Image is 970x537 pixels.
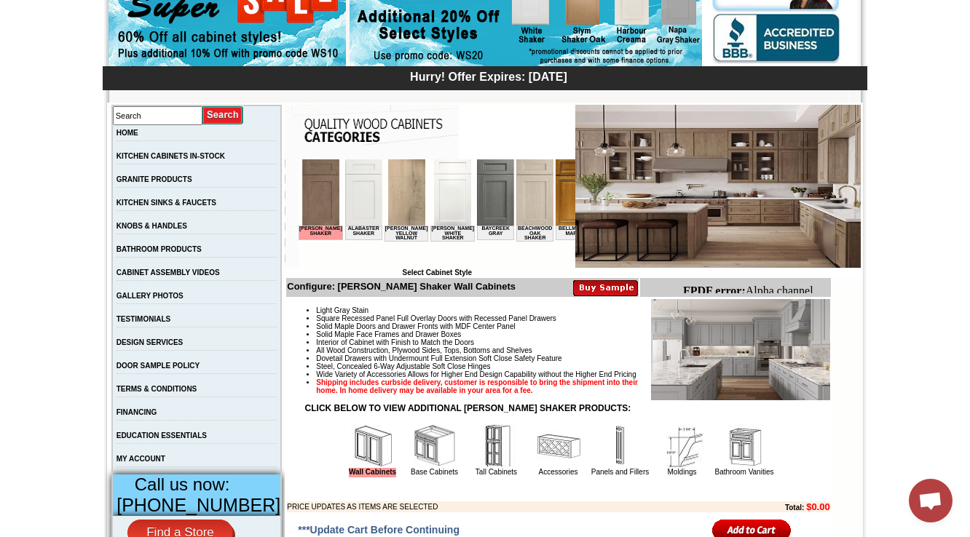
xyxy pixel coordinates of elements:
img: Base Cabinets [413,424,457,468]
span: Light Gray Stain [316,306,368,314]
b: Configure: [PERSON_NAME] Shaker Wall Cabinets [287,281,516,292]
a: KNOBS & HANDLES [117,222,187,230]
a: DESIGN SERVICES [117,338,184,346]
a: DOOR SAMPLE POLICY [117,362,200,370]
a: Bathroom Vanities [715,468,774,476]
span: All Wood Construction, Plywood Sides, Tops, Bottoms and Shelves [316,346,532,354]
img: Bathroom Vanities [722,424,766,468]
a: CABINET ASSEMBLY VIDEOS [117,268,220,277]
span: Call us now: [135,474,230,494]
b: $0.00 [806,501,830,512]
a: TERMS & CONDITIONS [117,385,197,393]
body: Alpha channel not supported: images/WDC2412_JSI_1.4.jpg.png [6,6,147,45]
a: TESTIMONIALS [117,315,170,323]
a: Accessories [539,468,578,476]
img: Wall Cabinets [351,424,395,468]
a: Tall Cabinets [476,468,517,476]
span: Interior of Cabinet with Finish to Match the Doors [316,338,474,346]
a: FINANCING [117,408,157,416]
b: FPDF error: [6,6,68,18]
span: Solid Maple Face Frames and Drawer Boxes [316,330,461,338]
img: Panels and Fillers [599,424,642,468]
img: Product Image [651,299,830,400]
a: GALLERY PHOTOS [117,292,184,300]
span: Square Recessed Panel Full Overlay Doors with Recessed Panel Drawers [316,314,556,322]
div: Hurry! Offer Expires: [DATE] [110,68,867,84]
a: KITCHEN CABINETS IN-STOCK [117,152,225,160]
input: Submit [202,106,244,125]
iframe: Browser incompatible [299,159,575,268]
img: Accessories [537,424,580,468]
span: [PHONE_NUMBER] [117,495,280,515]
img: Tall Cabinets [475,424,518,468]
a: EDUCATION ESSENTIALS [117,431,207,439]
span: ***Update Cart Before Continuing [298,524,460,536]
span: Steel, Concealed 6-Way Adjustable Soft Close Hinges [316,362,490,370]
a: KITCHEN SINKS & FAUCETS [117,199,216,207]
a: HOME [117,129,138,137]
b: Total: [785,504,804,512]
a: Panels and Fillers [591,468,649,476]
span: Solid Maple Doors and Drawer Fronts with MDF Center Panel [316,322,515,330]
strong: Shipping includes curbside delivery, customer is responsible to bring the shipment into their hom... [316,378,638,394]
a: MY ACCOUNT [117,455,165,463]
b: Select Cabinet Style [402,268,472,277]
img: Moldings [661,424,704,468]
span: Wide Variety of Accessories Allows for Higher End Design Capability without the Higher End Pricing [316,370,636,378]
a: Moldings [667,468,696,476]
td: PRICE UPDATES AS ITEMS ARE SELECTED [287,501,705,512]
span: Dovetail Drawers with Undermount Full Extension Soft Close Safety Feature [316,354,561,362]
a: Wall Cabinets [349,468,396,477]
div: Open chat [909,479,953,522]
strong: CLICK BELOW TO VIEW ADDITIONAL [PERSON_NAME] SHAKER PRODUCTS: [305,403,631,413]
a: Base Cabinets [411,468,458,476]
a: BATHROOM PRODUCTS [117,245,202,253]
img: Hazelwood Shaker [575,105,861,268]
td: Bellmonte Maple [257,66,294,81]
a: GRANITE PRODUCTS [117,175,192,183]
